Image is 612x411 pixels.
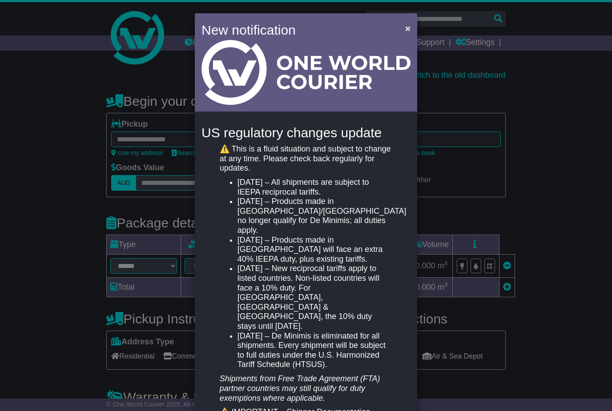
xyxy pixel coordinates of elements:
[201,20,392,40] h4: New notification
[201,125,411,140] h4: US regulatory changes update
[238,178,392,197] li: [DATE] – All shipments are subject to IEEPA reciprocal tariffs.
[401,19,415,37] button: Close
[238,197,392,235] li: [DATE] – Products made in [GEOGRAPHIC_DATA]/[GEOGRAPHIC_DATA] no longer qualify for De Minimis; a...
[405,23,411,33] span: ×
[220,144,392,173] p: ⚠️ This is a fluid situation and subject to change at any time. Please check back regularly for u...
[238,235,392,264] li: [DATE] – Products made in [GEOGRAPHIC_DATA] will face an extra 40% IEEPA duty, plus existing tari...
[201,40,411,105] img: Light
[238,264,392,331] li: [DATE] – New reciprocal tariffs apply to listed countries. Non-listed countries will face a 10% d...
[238,331,392,370] li: [DATE] – De Minimis is eliminated for all shipments. Every shipment will be subject to full dutie...
[220,374,380,402] em: Shipments from Free Trade Agreement (FTA) partner countries may still qualify for duty exemptions...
